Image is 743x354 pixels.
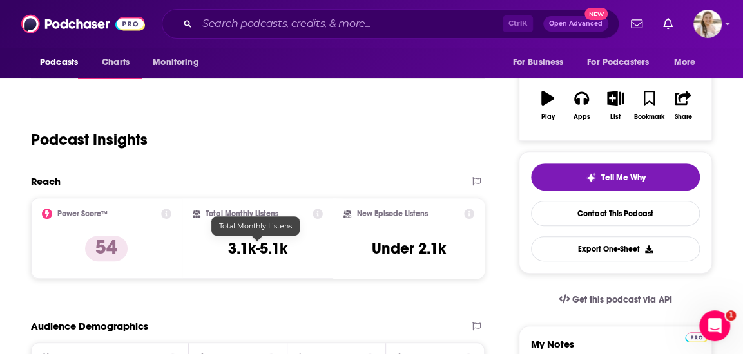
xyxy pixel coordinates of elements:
[726,310,736,321] span: 1
[548,284,682,315] a: Get this podcast via API
[531,201,700,226] a: Contact This Podcast
[685,332,708,342] img: Podchaser Pro
[85,236,128,261] p: 54
[219,221,292,230] span: Total Monthly Listens
[584,8,608,20] span: New
[658,13,678,35] a: Show notifications dropdown
[162,9,619,39] div: Search podcasts, credits, & more...
[57,209,108,218] h2: Power Score™
[144,50,215,75] button: open menu
[31,50,95,75] button: open menu
[372,239,446,258] h3: Under 2.1k
[572,294,672,305] span: Get this podcast via API
[564,82,598,129] button: Apps
[531,236,700,261] button: Export One-Sheet
[674,53,696,71] span: More
[93,50,137,75] a: Charts
[206,209,278,218] h2: Total Monthly Listens
[693,10,722,38] button: Show profile menu
[31,175,61,187] h2: Reach
[665,50,712,75] button: open menu
[31,130,148,149] h1: Podcast Insights
[574,113,590,121] div: Apps
[503,50,579,75] button: open menu
[666,82,700,129] button: Share
[102,53,130,71] span: Charts
[549,21,603,27] span: Open Advanced
[197,14,503,34] input: Search podcasts, credits, & more...
[228,239,287,258] h3: 3.1k-5.1k
[693,10,722,38] span: Logged in as acquavie
[599,82,632,129] button: List
[541,113,555,121] div: Play
[626,13,648,35] a: Show notifications dropdown
[685,330,708,342] a: Pro website
[153,53,198,71] span: Monitoring
[610,113,621,121] div: List
[31,320,148,332] h2: Audience Demographics
[40,53,78,71] span: Podcasts
[601,172,646,183] span: Tell Me Why
[543,16,608,32] button: Open AdvancedNew
[634,113,664,121] div: Bookmark
[587,53,649,71] span: For Podcasters
[21,12,145,36] img: Podchaser - Follow, Share and Rate Podcasts
[579,50,668,75] button: open menu
[531,82,564,129] button: Play
[503,15,533,32] span: Ctrl K
[586,172,596,183] img: tell me why sparkle
[632,82,666,129] button: Bookmark
[674,113,691,121] div: Share
[699,310,730,341] iframe: Intercom live chat
[356,209,427,218] h2: New Episode Listens
[531,163,700,191] button: tell me why sparkleTell Me Why
[693,10,722,38] img: User Profile
[512,53,563,71] span: For Business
